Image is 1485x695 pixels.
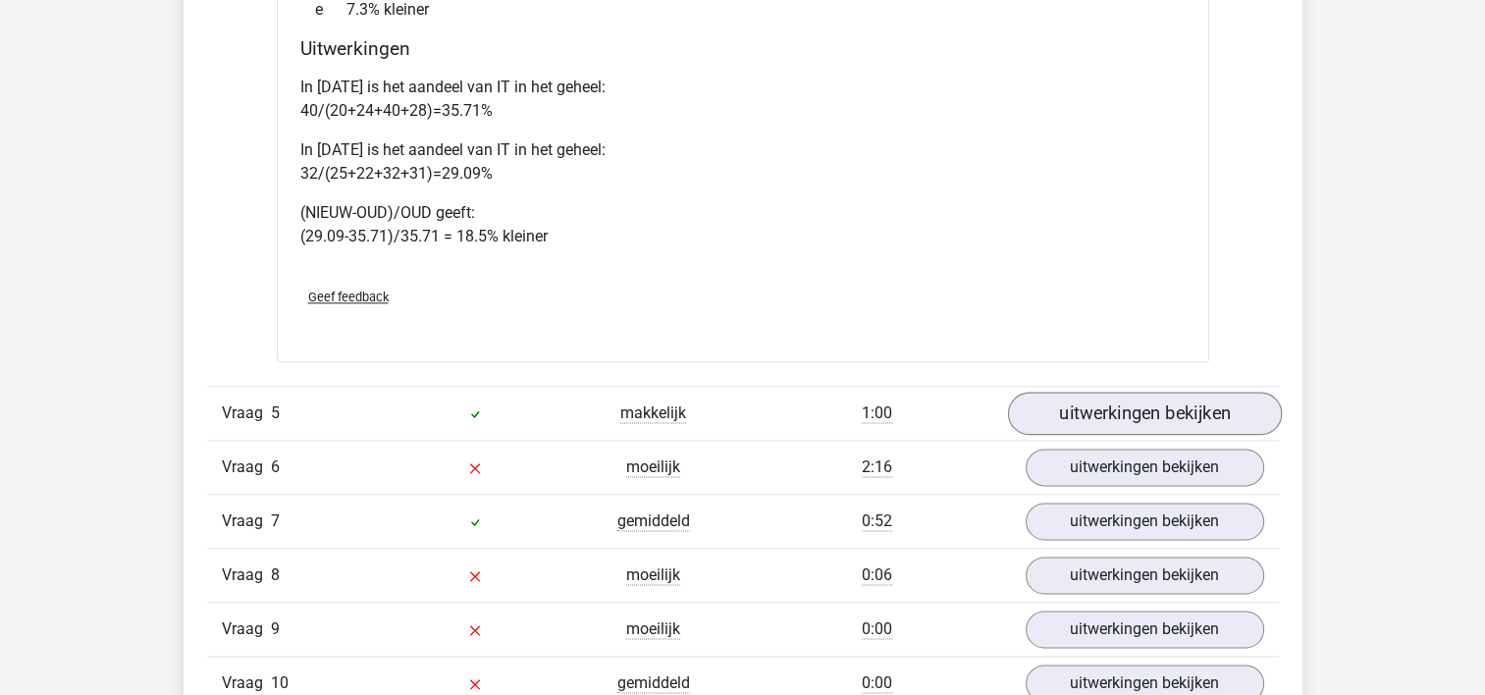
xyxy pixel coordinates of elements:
[617,673,690,693] span: gemiddeld
[862,511,892,531] span: 0:52
[222,563,271,587] span: Vraag
[1026,449,1264,486] a: uitwerkingen bekijken
[1007,392,1281,435] a: uitwerkingen bekijken
[300,37,1186,60] h4: Uitwerkingen
[271,619,280,638] span: 9
[1026,611,1264,648] a: uitwerkingen bekijken
[1026,557,1264,594] a: uitwerkingen bekijken
[1026,503,1264,540] a: uitwerkingen bekijken
[862,403,892,423] span: 1:00
[222,455,271,479] span: Vraag
[862,619,892,639] span: 0:00
[271,511,280,530] span: 7
[308,290,389,304] span: Geef feedback
[222,509,271,533] span: Vraag
[862,457,892,477] span: 2:16
[626,565,680,585] span: moeilijk
[271,457,280,476] span: 6
[300,138,1186,186] p: In [DATE] is het aandeel van IT in het geheel: 32/(25+22+32+31)=29.09%
[300,201,1186,248] p: (NIEUW-OUD)/OUD geeft: (29.09-35.71)/35.71 = 18.5% kleiner
[626,457,680,477] span: moeilijk
[222,401,271,425] span: Vraag
[300,76,1186,123] p: In [DATE] is het aandeel van IT in het geheel: 40/(20+24+40+28)=35.71%
[862,565,892,585] span: 0:06
[617,511,690,531] span: gemiddeld
[620,403,686,423] span: makkelijk
[222,617,271,641] span: Vraag
[626,619,680,639] span: moeilijk
[271,403,280,422] span: 5
[271,673,289,692] span: 10
[862,673,892,693] span: 0:00
[222,671,271,695] span: Vraag
[271,565,280,584] span: 8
